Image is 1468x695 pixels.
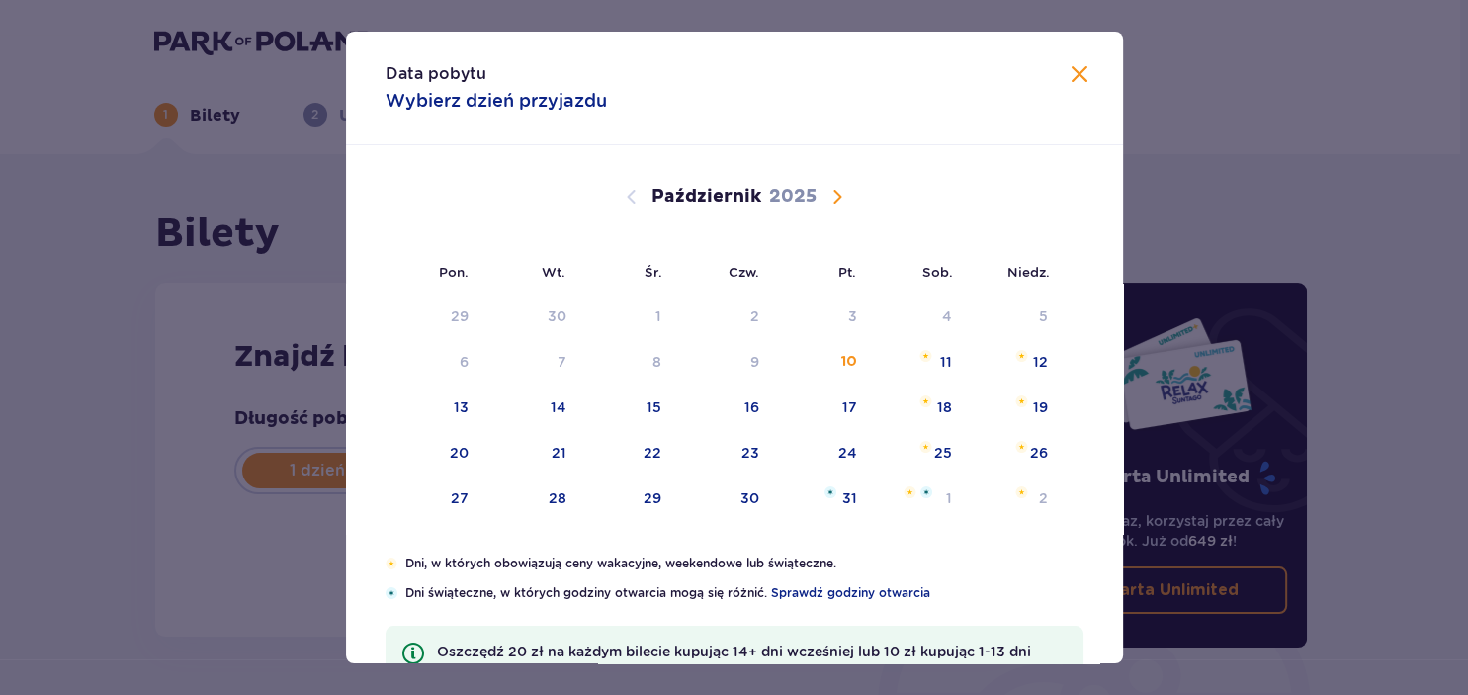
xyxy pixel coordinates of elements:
[451,306,469,326] div: 29
[920,486,932,498] img: Niebieska gwiazdka
[675,432,773,476] td: czwartek, 23 października 2025
[405,584,1083,602] p: Dni świąteczne, w których godziny otwarcia mogą się różnić.
[651,185,761,209] p: Październik
[1007,264,1050,280] small: Niedz.
[548,306,566,326] div: 30
[437,642,1068,681] p: Oszczędź 20 zł na każdym bilecie kupując 14+ dni wcześniej lub 10 zł kupując 1-13 dni wcześniej!
[645,264,662,280] small: Śr.
[934,443,952,463] div: 25
[824,486,836,498] img: Niebieska gwiazdka
[439,264,469,280] small: Pon.
[1030,443,1048,463] div: 26
[386,558,398,569] img: Pomarańczowa gwiazdka
[741,443,759,463] div: 23
[482,478,580,521] td: wtorek, 28 października 2025
[508,661,556,681] a: Cennik
[773,478,871,521] td: piątek, 31 października 2025
[1015,486,1028,498] img: Pomarańczowa gwiazdka
[1015,350,1028,362] img: Pomarańczowa gwiazdka
[675,478,773,521] td: czwartek, 30 października 2025
[773,296,871,339] td: Data niedostępna. piątek, 3 października 2025
[552,443,566,463] div: 21
[460,352,469,372] div: 6
[966,478,1062,521] td: niedziela, 2 listopada 2025
[937,397,952,417] div: 18
[454,397,469,417] div: 13
[841,488,856,508] div: 31
[729,264,759,280] small: Czw.
[837,443,856,463] div: 24
[1039,306,1048,326] div: 5
[405,555,1082,572] p: Dni, w których obowiązują ceny wakacyjne, weekendowe lub świąteczne.
[1033,352,1048,372] div: 12
[580,341,676,385] td: Data niedostępna. środa, 8 października 2025
[675,387,773,430] td: czwartek, 16 października 2025
[740,488,759,508] div: 30
[1015,395,1028,407] img: Pomarańczowa gwiazdka
[644,488,661,508] div: 29
[1033,397,1048,417] div: 19
[940,352,952,372] div: 11
[769,185,817,209] p: 2025
[771,584,930,602] a: Sprawdź godziny otwarcia
[750,306,759,326] div: 2
[966,387,1062,430] td: niedziela, 19 października 2025
[580,478,676,521] td: środa, 29 października 2025
[482,296,580,339] td: Data niedostępna. wtorek, 30 września 2025
[922,264,953,280] small: Sob.
[870,478,966,521] td: sobota, 1 listopada 2025
[870,432,966,476] td: sobota, 25 października 2025
[773,432,871,476] td: piątek, 24 października 2025
[451,488,469,508] div: 27
[919,441,932,453] img: Pomarańczowa gwiazdka
[919,395,932,407] img: Pomarańczowa gwiazdka
[551,397,566,417] div: 14
[644,443,661,463] div: 22
[580,296,676,339] td: Data niedostępna. środa, 1 października 2025
[870,341,966,385] td: sobota, 11 października 2025
[386,89,607,113] p: Wybierz dzień przyjazdu
[966,296,1062,339] td: Data niedostępna. niedziela, 5 października 2025
[1015,441,1028,453] img: Pomarańczowa gwiazdka
[919,350,932,362] img: Pomarańczowa gwiazdka
[847,306,856,326] div: 3
[870,387,966,430] td: sobota, 18 października 2025
[580,387,676,430] td: środa, 15 października 2025
[386,587,397,599] img: Niebieska gwiazdka
[386,63,486,85] p: Data pobytu
[386,478,483,521] td: poniedziałek, 27 października 2025
[825,185,849,209] button: Następny miesiąc
[652,352,661,372] div: 8
[838,264,856,280] small: Pt.
[386,387,483,430] td: poniedziałek, 13 października 2025
[482,432,580,476] td: wtorek, 21 października 2025
[549,488,566,508] div: 28
[482,341,580,385] td: Data niedostępna. wtorek, 7 października 2025
[386,432,483,476] td: poniedziałek, 20 października 2025
[966,341,1062,385] td: niedziela, 12 października 2025
[482,387,580,430] td: wtorek, 14 października 2025
[904,486,916,498] img: Pomarańczowa gwiazdka
[841,397,856,417] div: 17
[946,488,952,508] div: 1
[620,185,644,209] button: Poprzedni miesiąc
[675,341,773,385] td: Data niedostępna. czwartek, 9 października 2025
[386,296,483,339] td: Data niedostępna. poniedziałek, 29 września 2025
[966,432,1062,476] td: niedziela, 26 października 2025
[773,387,871,430] td: piątek, 17 października 2025
[655,306,661,326] div: 1
[580,432,676,476] td: środa, 22 października 2025
[750,352,759,372] div: 9
[558,352,566,372] div: 7
[450,443,469,463] div: 20
[1039,488,1048,508] div: 2
[870,296,966,339] td: Data niedostępna. sobota, 4 października 2025
[1068,63,1091,88] button: Zamknij
[942,306,952,326] div: 4
[773,341,871,385] td: piątek, 10 października 2025
[744,397,759,417] div: 16
[675,296,773,339] td: Data niedostępna. czwartek, 2 października 2025
[840,352,856,372] div: 10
